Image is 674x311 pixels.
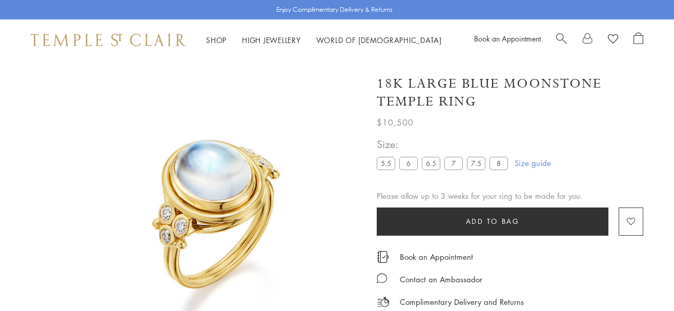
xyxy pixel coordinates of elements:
img: icon_appointment.svg [377,251,389,263]
label: 8 [489,157,508,170]
span: $10,500 [377,116,414,129]
button: Add to bag [377,208,608,236]
div: Contact an Ambassador [400,273,482,286]
p: Complimentary Delivery and Returns [400,296,524,308]
img: Temple St. Clair [31,34,186,46]
a: View Wishlist [608,32,618,48]
h1: 18K Large Blue Moonstone Temple Ring [377,75,643,111]
label: 6.5 [422,157,440,170]
a: ShopShop [206,35,227,45]
a: World of [DEMOGRAPHIC_DATA]World of [DEMOGRAPHIC_DATA] [316,35,442,45]
label: 5.5 [377,157,395,170]
a: Size guide [515,158,551,168]
p: Enjoy Complimentary Delivery & Returns [276,5,393,15]
a: Open Shopping Bag [634,32,643,48]
span: Size: [377,136,512,153]
div: Please allow up to 3 weeks for your ring to be made for you. [377,190,643,202]
a: Search [556,32,567,48]
nav: Main navigation [206,34,442,47]
a: High JewelleryHigh Jewellery [242,35,301,45]
label: 7 [444,157,463,170]
label: 6 [399,157,418,170]
img: icon_delivery.svg [377,296,390,308]
span: Add to bag [466,216,520,227]
a: Book an Appointment [474,33,541,44]
a: Book an Appointment [400,251,473,262]
label: 7.5 [467,157,485,170]
img: MessageIcon-01_2.svg [377,273,387,283]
